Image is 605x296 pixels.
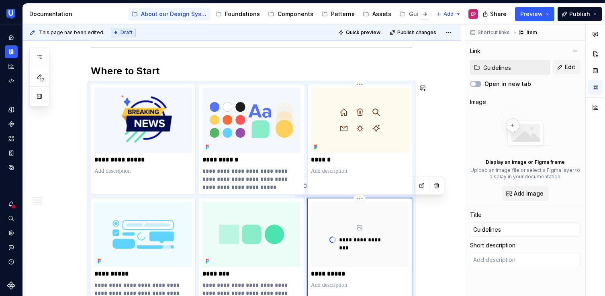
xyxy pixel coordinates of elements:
[265,8,317,20] a: Components
[470,47,480,55] div: Link
[470,211,482,219] div: Title
[470,241,515,249] div: Short description
[470,98,486,106] div: Image
[91,65,412,78] h2: Where to Start
[38,77,46,83] span: 17
[311,88,409,153] img: b66977b7-35fb-4a62-8826-c4a37f70a8c7.png
[468,27,513,38] button: Shortcut links
[520,10,543,18] span: Preview
[5,103,18,116] a: Design tokens
[490,10,507,18] span: Share
[5,74,18,87] a: Code automation
[5,227,18,239] a: Settings
[471,11,476,17] div: EP
[5,241,18,254] button: Contact support
[128,6,432,22] div: Page tree
[141,10,207,18] div: About our Design System
[565,63,575,71] span: Edit
[470,222,580,237] input: Add title
[318,8,358,20] a: Patterns
[225,10,260,18] div: Foundations
[553,60,580,74] button: Edit
[5,60,18,73] a: Analytics
[5,147,18,159] a: Storybook stories
[396,8,443,20] a: Guidelines
[94,88,192,153] img: 9c312c28-b581-412f-86e9-f3d09e608bbd.png
[39,29,104,36] span: This page has been edited.
[5,161,18,174] a: Data sources
[433,8,464,20] button: Add
[484,80,531,88] label: Open in new tab
[478,7,512,21] button: Share
[202,88,300,153] img: 76878619-1843-4ad2-8537-fb58ef94e2d6.png
[346,29,380,36] span: Quick preview
[5,31,18,44] a: Home
[569,10,590,18] span: Publish
[444,11,454,17] span: Add
[121,29,133,36] span: Draft
[202,202,300,267] img: fcca8482-f70e-4f70-a9aa-425ee50668ec.png
[372,10,391,18] div: Assets
[29,10,120,18] div: Documentation
[331,10,355,18] div: Patterns
[360,8,394,20] a: Assets
[5,45,18,58] a: Documentation
[558,7,602,21] button: Publish
[5,132,18,145] a: Assets
[336,27,384,38] button: Quick preview
[5,118,18,131] a: Components
[212,8,263,20] a: Foundations
[514,190,544,198] span: Add image
[5,198,18,210] button: Notifications
[94,202,192,267] img: 05c9b403-85b9-4504-8b08-bfef538c5d57.png
[486,159,565,165] p: Display an image or Figma frame
[478,29,510,36] span: Shortcut links
[128,8,211,20] a: About our Design System
[470,167,580,180] p: Upload an image file or select a Figma layer to display in your documentation.
[7,282,15,290] svg: Supernova Logo
[502,186,549,201] button: Add image
[515,7,554,21] button: Preview
[5,212,18,225] button: Search ⌘K
[397,29,436,36] span: Publish changes
[387,27,440,38] button: Publish changes
[278,10,313,18] div: Components
[6,9,16,19] img: 41adf70f-fc1c-4662-8e2d-d2ab9c673b1b.png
